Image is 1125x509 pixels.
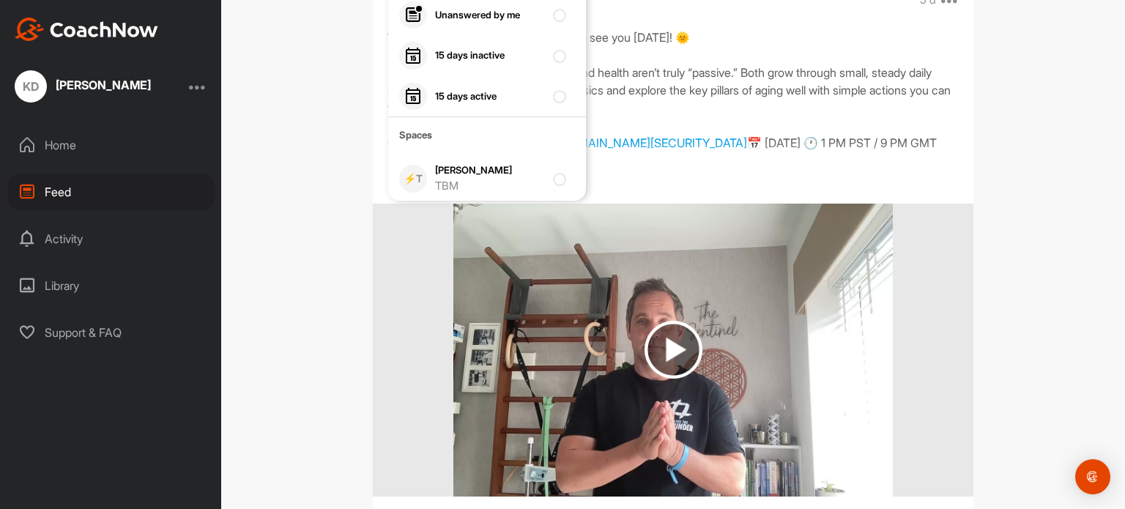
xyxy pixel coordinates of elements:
[15,70,47,103] div: KD
[435,48,545,63] div: 15 days inactive
[8,174,215,210] div: Feed
[387,175,959,193] p: Read More
[56,79,151,91] div: [PERSON_NAME]
[435,89,545,104] div: 15 days active
[8,127,215,163] div: Home
[435,163,545,194] div: [PERSON_NAME]
[645,321,702,379] img: play
[404,87,422,105] img: 15 days active
[387,29,959,175] div: We’re back from holiday and excited to see you [DATE]! 🌞 My reflection from the break: wealth and...
[8,220,215,257] div: Activity
[435,8,545,23] div: Unanswered by me
[528,135,747,150] a: [URL][DOMAIN_NAME][SECURITY_DATA]
[399,165,427,193] div: ⚡T
[388,128,586,154] label: Spaces
[435,178,545,195] div: TBM
[1075,459,1110,494] div: Open Intercom Messenger
[8,314,215,351] div: Support & FAQ
[453,204,893,497] img: media
[15,18,158,41] img: CoachNow
[404,6,422,23] img: Unanswered by me
[404,47,422,64] img: 15 days inactive
[8,267,215,304] div: Library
